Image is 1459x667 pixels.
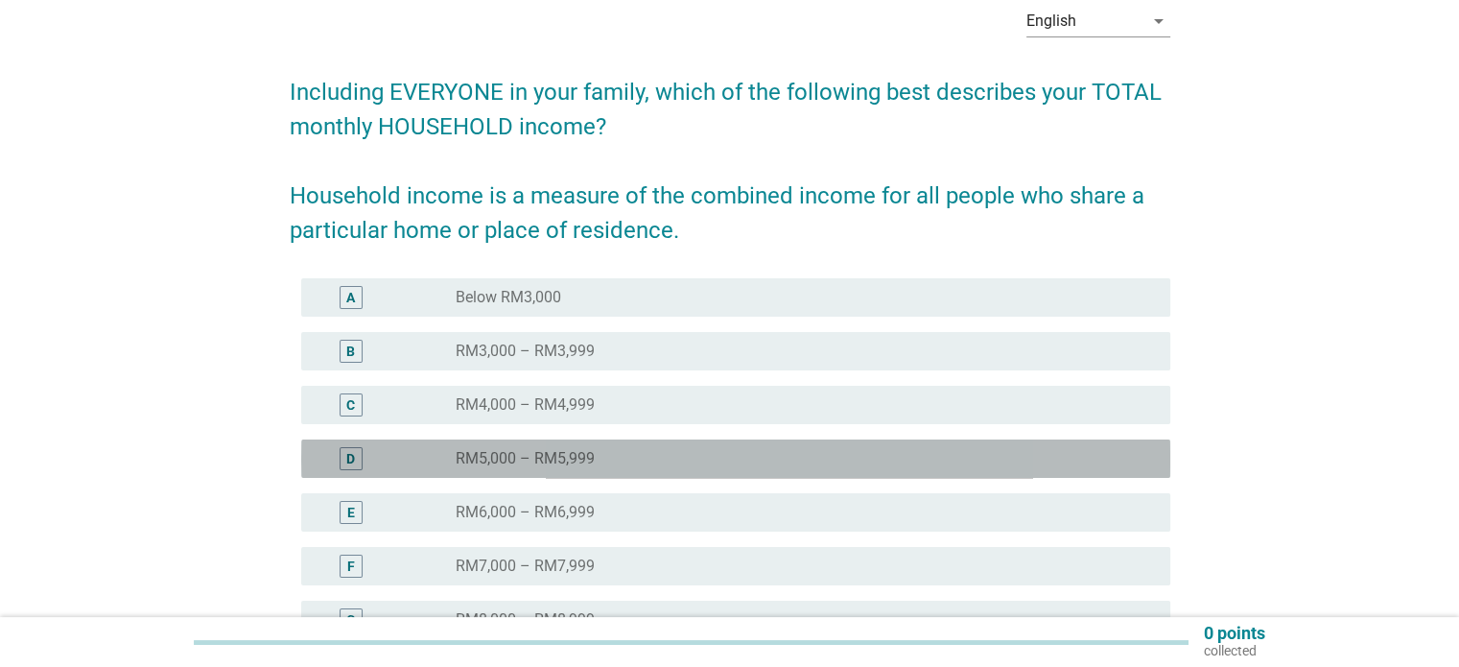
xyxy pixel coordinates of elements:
div: English [1026,12,1076,30]
label: RM6,000 – RM6,999 [456,503,595,522]
div: F [347,557,355,577]
p: collected [1204,642,1265,659]
div: D [346,449,355,469]
label: RM4,000 – RM4,999 [456,395,595,415]
label: RM7,000 – RM7,999 [456,557,595,576]
label: RM5,000 – RM5,999 [456,449,595,468]
label: Below RM3,000 [456,288,561,307]
h2: Including EVERYONE in your family, which of the following best describes your TOTAL monthly HOUSE... [290,56,1170,248]
div: C [346,395,355,416]
i: arrow_drop_down [1147,10,1170,33]
label: RM8,000 – RM8,999 [456,610,595,630]
div: E [347,503,355,523]
label: RM3,000 – RM3,999 [456,342,595,361]
p: 0 points [1204,625,1265,642]
div: A [346,288,355,308]
div: B [346,342,355,362]
div: G [346,610,356,631]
